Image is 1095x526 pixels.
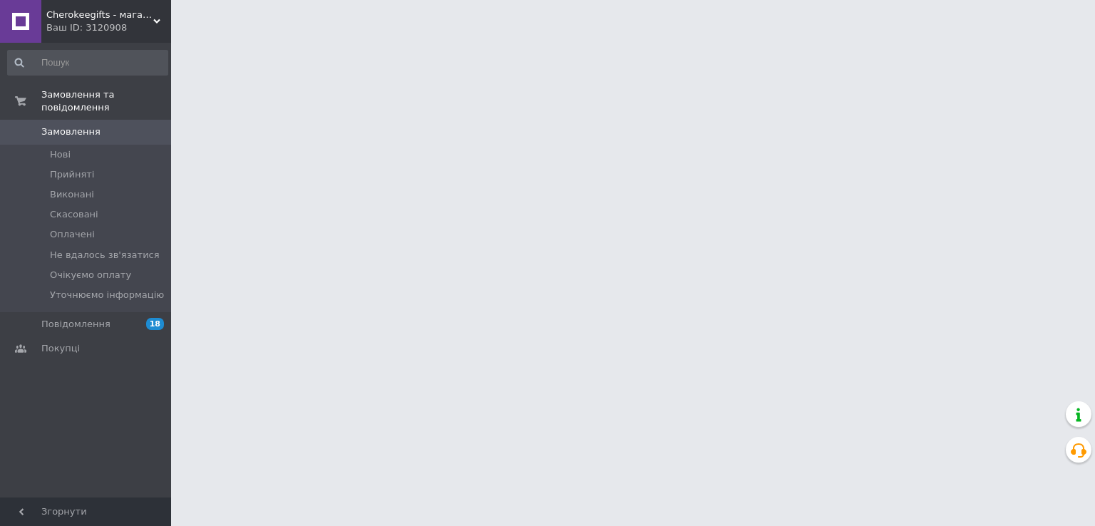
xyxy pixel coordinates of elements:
[41,88,171,114] span: Замовлення та повідомлення
[50,168,94,181] span: Прийняті
[41,342,80,355] span: Покупці
[50,289,164,301] span: Уточнюємо інформацію
[50,188,94,201] span: Виконані
[146,318,164,330] span: 18
[50,269,131,282] span: Очікуємо оплату
[46,21,171,34] div: Ваш ID: 3120908
[41,318,110,331] span: Повідомлення
[46,9,153,21] span: Cherokeegifts - магазин подарунків
[50,208,98,221] span: Скасовані
[41,125,101,138] span: Замовлення
[50,148,71,161] span: Нові
[50,249,160,262] span: Не вдалось зв'язатися
[7,50,168,76] input: Пошук
[50,228,95,241] span: Оплачені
